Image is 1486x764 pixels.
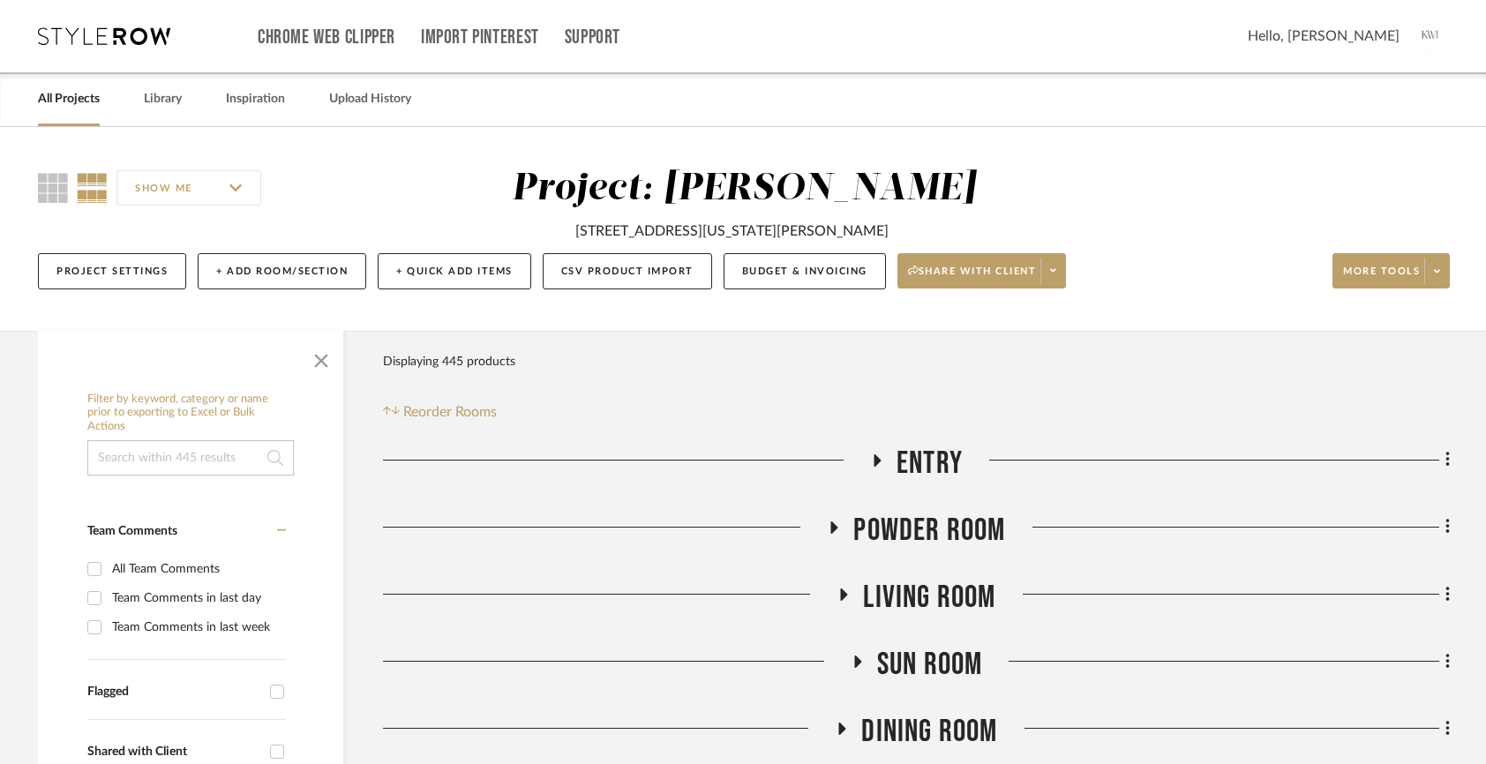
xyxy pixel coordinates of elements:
[304,340,339,375] button: Close
[87,685,261,700] div: Flagged
[403,401,497,423] span: Reorder Rooms
[863,579,995,617] span: Living Room
[112,613,281,641] div: Team Comments in last week
[329,87,411,111] a: Upload History
[87,393,294,434] h6: Filter by keyword, category or name prior to exporting to Excel or Bulk Actions
[897,253,1067,288] button: Share with client
[258,30,395,45] a: Chrome Web Clipper
[908,265,1037,291] span: Share with client
[575,221,889,242] div: [STREET_ADDRESS][US_STATE][PERSON_NAME]
[1343,265,1420,291] span: More tools
[383,344,515,379] div: Displaying 445 products
[565,30,620,45] a: Support
[226,87,285,111] a: Inspiration
[897,445,963,483] span: Entry
[421,30,539,45] a: Import Pinterest
[877,646,983,684] span: Sun Room
[378,253,531,289] button: + Quick Add Items
[198,253,366,289] button: + Add Room/Section
[38,87,100,111] a: All Projects
[87,440,294,476] input: Search within 445 results
[1413,18,1450,55] img: avatar
[512,170,976,207] div: Project: [PERSON_NAME]
[861,713,997,751] span: Dining Room
[112,584,281,612] div: Team Comments in last day
[38,253,186,289] button: Project Settings
[1332,253,1450,288] button: More tools
[87,525,177,537] span: Team Comments
[383,401,497,423] button: Reorder Rooms
[853,512,1005,550] span: Powder Room
[724,253,886,289] button: Budget & Invoicing
[1248,26,1400,47] span: Hello, [PERSON_NAME]
[144,87,182,111] a: Library
[543,253,712,289] button: CSV Product Import
[112,555,281,583] div: All Team Comments
[87,745,261,760] div: Shared with Client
